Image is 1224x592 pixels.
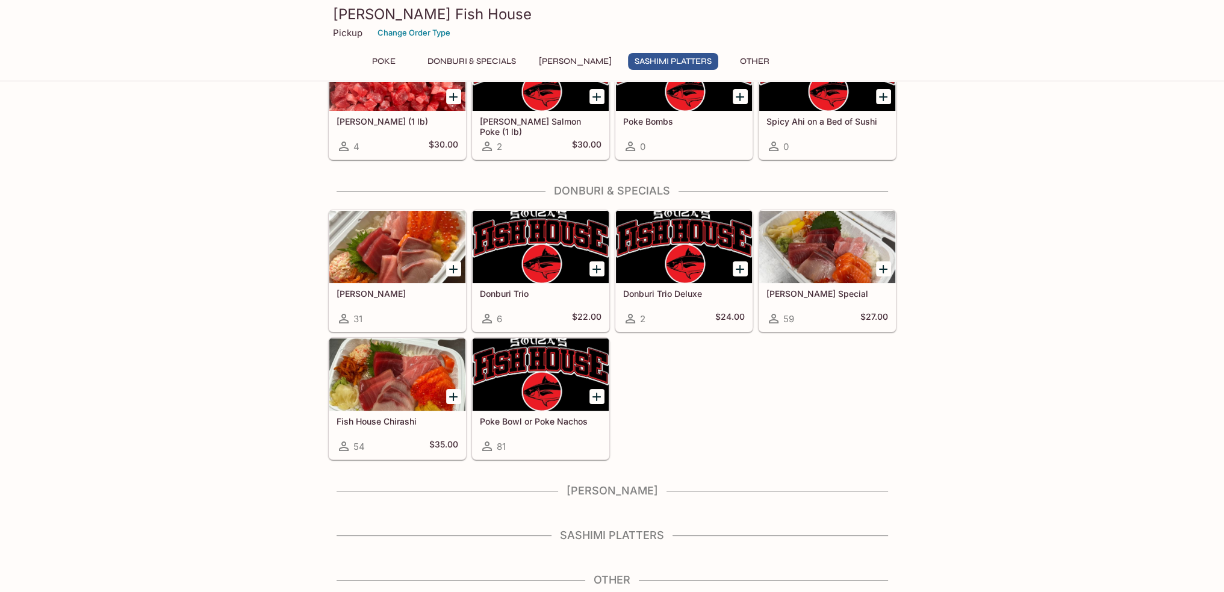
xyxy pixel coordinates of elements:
span: 4 [353,141,359,152]
button: Change Order Type [372,23,456,42]
div: Ora King Salmon Poke (1 lb) [473,39,609,111]
h5: Fish House Chirashi [337,416,458,426]
span: 2 [497,141,502,152]
h5: $22.00 [572,311,601,326]
button: Add Ahi Poke (1 lb) [446,89,461,104]
a: Poke Bowl or Poke Nachos81 [472,338,609,460]
h4: [PERSON_NAME] [328,484,896,497]
span: 0 [783,141,789,152]
div: Poke Bombs [616,39,752,111]
h5: Donburi Trio [480,288,601,299]
a: Poke Bombs0 [615,38,753,160]
button: Add Donburi Trio Deluxe [733,261,748,276]
h5: [PERSON_NAME] Special [766,288,888,299]
div: Spicy Ahi on a Bed of Sushi [759,39,895,111]
h5: $27.00 [860,311,888,326]
div: Fish House Chirashi [329,338,465,411]
a: [PERSON_NAME] Special59$27.00 [759,210,896,332]
div: Ahi Poke (1 lb) [329,39,465,111]
h5: [PERSON_NAME] (1 lb) [337,116,458,126]
a: Donburi Trio Deluxe2$24.00 [615,210,753,332]
span: 6 [497,313,502,325]
button: Add Sashimi Donburis [446,261,461,276]
span: 59 [783,313,794,325]
h5: $24.00 [715,311,745,326]
span: 0 [640,141,645,152]
a: Donburi Trio6$22.00 [472,210,609,332]
div: Souza Special [759,211,895,283]
a: [PERSON_NAME]31 [329,210,466,332]
div: Donburi Trio [473,211,609,283]
button: Add Souza Special [876,261,891,276]
button: Sashimi Platters [628,53,718,70]
button: Add Ora King Salmon Poke (1 lb) [589,89,604,104]
div: Sashimi Donburis [329,211,465,283]
button: Add Poke Bowl or Poke Nachos [589,389,604,404]
h5: [PERSON_NAME] [337,288,458,299]
a: [PERSON_NAME] Salmon Poke (1 lb)2$30.00 [472,38,609,160]
span: 81 [497,441,506,452]
button: Other [728,53,782,70]
span: 54 [353,441,365,452]
button: Add Donburi Trio [589,261,604,276]
h5: $30.00 [429,139,458,154]
h5: Poke Bowl or Poke Nachos [480,416,601,426]
h4: Donburi & Specials [328,184,896,198]
a: Fish House Chirashi54$35.00 [329,338,466,460]
div: Donburi Trio Deluxe [616,211,752,283]
h5: $35.00 [429,439,458,453]
button: Poke [357,53,411,70]
button: [PERSON_NAME] [532,53,618,70]
h5: Donburi Trio Deluxe [623,288,745,299]
h5: Poke Bombs [623,116,745,126]
p: Pickup [333,27,362,39]
h4: Sashimi Platters [328,529,896,542]
button: Add Spicy Ahi on a Bed of Sushi [876,89,891,104]
span: 2 [640,313,645,325]
button: Add Poke Bombs [733,89,748,104]
button: Donburi & Specials [421,53,523,70]
a: [PERSON_NAME] (1 lb)4$30.00 [329,38,466,160]
button: Add Fish House Chirashi [446,389,461,404]
h4: Other [328,573,896,587]
span: 31 [353,313,362,325]
h5: $30.00 [572,139,601,154]
h3: [PERSON_NAME] Fish House [333,5,892,23]
h5: [PERSON_NAME] Salmon Poke (1 lb) [480,116,601,136]
h5: Spicy Ahi on a Bed of Sushi [766,116,888,126]
div: Poke Bowl or Poke Nachos [473,338,609,411]
a: Spicy Ahi on a Bed of Sushi0 [759,38,896,160]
